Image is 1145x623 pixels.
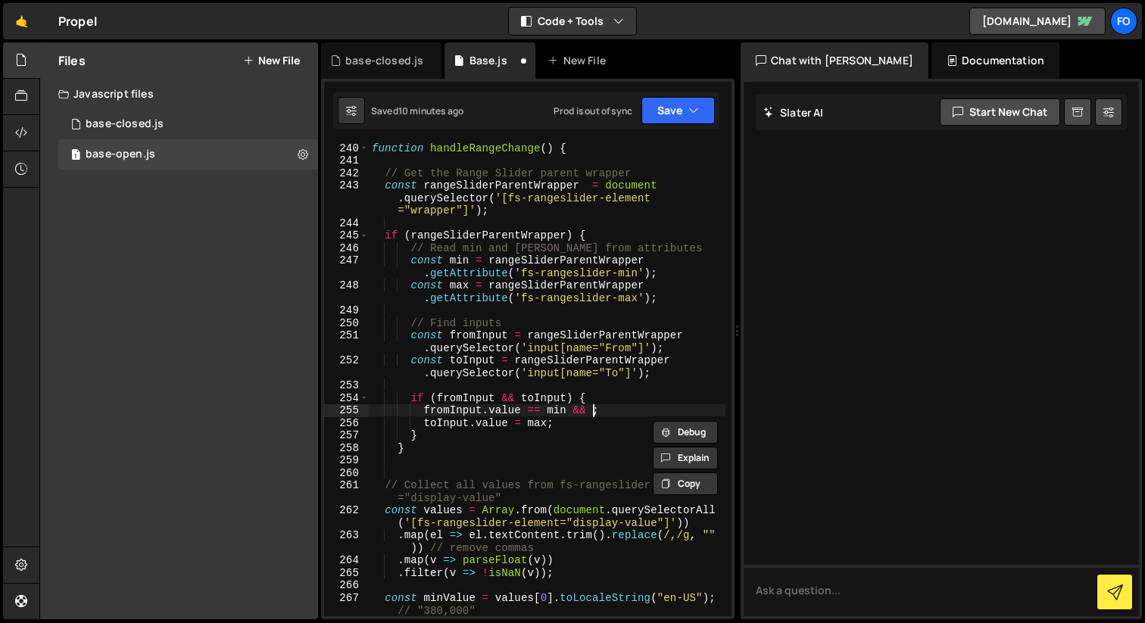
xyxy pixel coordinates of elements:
div: 241 [324,154,369,167]
div: 249 [324,304,369,317]
div: base-closed.js [345,53,423,68]
h2: Files [58,52,86,69]
button: Explain [653,447,718,469]
button: Copy [653,472,718,495]
button: Debug [653,421,718,444]
div: 17111/47186.js [58,139,318,170]
div: 251 [324,329,369,354]
div: 243 [324,179,369,217]
div: 257 [324,429,369,442]
div: 17111/47461.js [58,109,318,139]
button: Save [641,97,715,124]
div: 267 [324,592,369,617]
a: fo [1110,8,1137,35]
div: Saved [371,104,463,117]
div: Chat with [PERSON_NAME] [741,42,928,79]
div: 245 [324,229,369,242]
div: Base.js [470,53,507,68]
span: 1 [71,150,80,162]
div: 256 [324,417,369,430]
div: Documentation [931,42,1059,79]
div: 252 [324,354,369,379]
a: [DOMAIN_NAME] [969,8,1106,35]
div: base-closed.js [86,117,164,131]
div: 254 [324,392,369,405]
div: 244 [324,217,369,230]
div: base-open.js [86,148,155,161]
div: 247 [324,254,369,279]
div: 265 [324,567,369,580]
div: 258 [324,442,369,455]
div: 255 [324,404,369,417]
h2: Slater AI [763,105,824,120]
a: 🤙 [3,3,40,39]
div: 264 [324,554,369,567]
button: New File [243,55,300,67]
div: 259 [324,454,369,467]
div: New File [548,53,611,68]
div: 248 [324,279,369,304]
div: 240 [324,142,369,155]
div: Javascript files [40,79,318,109]
div: 263 [324,529,369,554]
button: Start new chat [940,98,1060,126]
div: 262 [324,504,369,529]
div: Propel [58,12,97,30]
div: 261 [324,479,369,504]
div: 250 [324,317,369,330]
div: 242 [324,167,369,180]
div: 253 [324,379,369,392]
button: Code + Tools [509,8,636,35]
div: 246 [324,242,369,255]
div: 266 [324,579,369,592]
div: 10 minutes ago [398,104,463,117]
div: 260 [324,467,369,480]
div: Prod is out of sync [554,104,632,117]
